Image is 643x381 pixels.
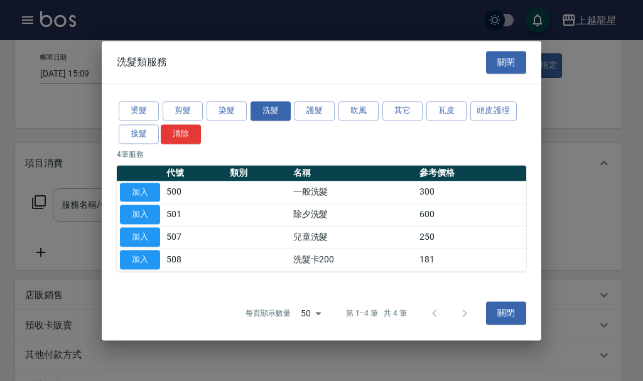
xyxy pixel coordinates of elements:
[163,101,203,121] button: 剪髮
[416,181,526,203] td: 300
[120,227,160,247] button: 加入
[338,101,379,121] button: 吹風
[117,56,167,68] span: 洗髮類服務
[119,101,159,121] button: 燙髮
[346,308,407,319] p: 第 1–4 筆 共 4 筆
[416,165,526,181] th: 參考價格
[290,165,416,181] th: 名稱
[120,250,160,269] button: 加入
[416,203,526,226] td: 600
[416,226,526,249] td: 250
[290,226,416,249] td: 兒童洗髮
[290,203,416,226] td: 除夕洗髮
[119,124,159,144] button: 接髮
[486,51,526,74] button: 關閉
[161,124,201,144] button: 清除
[117,149,526,160] p: 4 筆服務
[246,308,291,319] p: 每頁顯示數量
[163,165,227,181] th: 代號
[486,302,526,325] button: 關閉
[416,249,526,271] td: 181
[290,181,416,203] td: 一般洗髮
[470,101,517,121] button: 頭皮護理
[426,101,467,121] button: 瓦皮
[251,101,291,121] button: 洗髮
[163,249,227,271] td: 508
[120,183,160,202] button: 加入
[163,203,227,226] td: 501
[120,205,160,225] button: 加入
[382,101,423,121] button: 其它
[290,249,416,271] td: 洗髮卡200
[296,296,326,330] div: 50
[163,226,227,249] td: 507
[207,101,247,121] button: 染髮
[163,181,227,203] td: 500
[227,165,290,181] th: 類別
[294,101,335,121] button: 護髮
